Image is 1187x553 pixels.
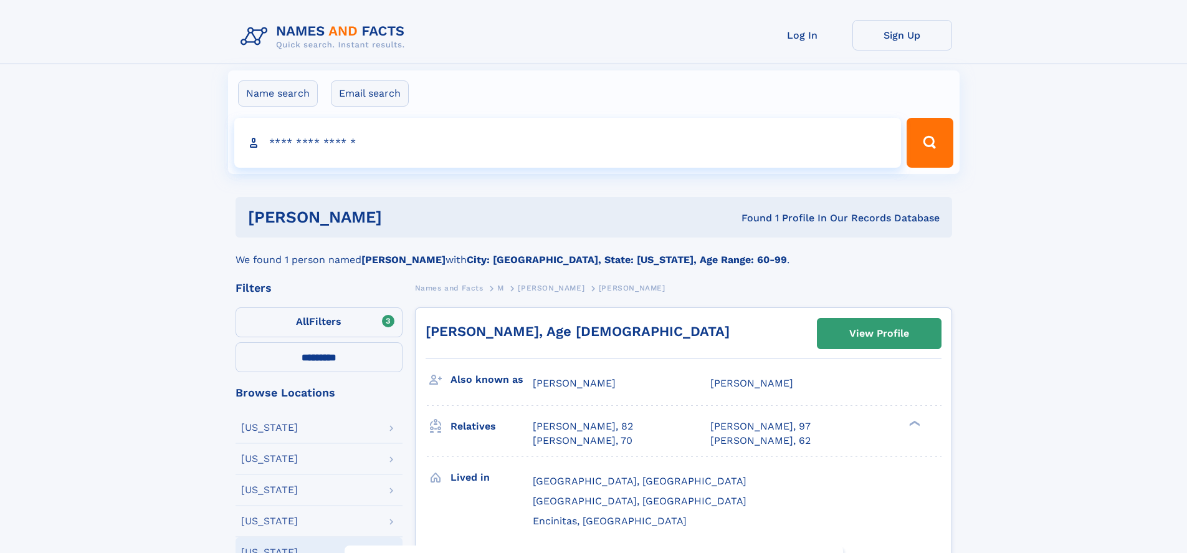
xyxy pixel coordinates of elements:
[533,495,746,507] span: [GEOGRAPHIC_DATA], [GEOGRAPHIC_DATA]
[236,307,403,337] label: Filters
[497,280,504,296] a: M
[415,280,484,296] a: Names and Facts
[241,423,298,433] div: [US_STATE]
[236,282,403,294] div: Filters
[753,20,852,50] a: Log In
[533,420,633,433] a: [PERSON_NAME], 82
[236,387,403,398] div: Browse Locations
[236,20,415,54] img: Logo Names and Facts
[852,20,952,50] a: Sign Up
[241,485,298,495] div: [US_STATE]
[906,420,921,428] div: ❯
[561,211,940,225] div: Found 1 Profile In Our Records Database
[533,515,687,527] span: Encinitas, [GEOGRAPHIC_DATA]
[533,434,632,448] a: [PERSON_NAME], 70
[296,315,309,327] span: All
[710,377,793,389] span: [PERSON_NAME]
[818,319,941,349] a: View Profile
[533,377,616,389] span: [PERSON_NAME]
[234,118,902,168] input: search input
[241,454,298,464] div: [US_STATE]
[236,238,952,267] div: We found 1 person named with .
[248,209,562,225] h1: [PERSON_NAME]
[907,118,953,168] button: Search Button
[331,80,409,107] label: Email search
[849,319,909,348] div: View Profile
[238,80,318,107] label: Name search
[497,284,504,292] span: M
[450,369,533,390] h3: Also known as
[599,284,665,292] span: [PERSON_NAME]
[450,416,533,437] h3: Relatives
[710,420,811,433] a: [PERSON_NAME], 97
[467,254,787,266] b: City: [GEOGRAPHIC_DATA], State: [US_STATE], Age Range: 60-99
[710,434,811,448] a: [PERSON_NAME], 62
[241,516,298,526] div: [US_STATE]
[361,254,446,266] b: [PERSON_NAME]
[518,280,584,296] a: [PERSON_NAME]
[450,467,533,488] h3: Lived in
[426,324,730,339] a: [PERSON_NAME], Age [DEMOGRAPHIC_DATA]
[533,475,746,487] span: [GEOGRAPHIC_DATA], [GEOGRAPHIC_DATA]
[518,284,584,292] span: [PERSON_NAME]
